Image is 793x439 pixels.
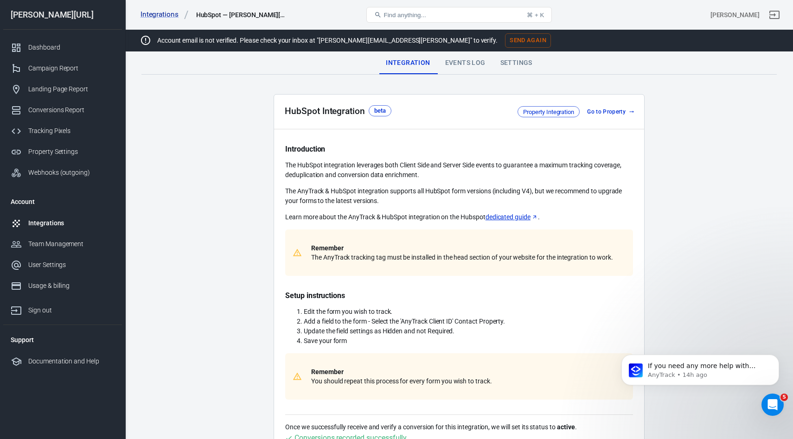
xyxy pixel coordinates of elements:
a: Go to Property [583,107,637,117]
span: Find anything... [384,12,426,19]
p: Learn more about the AnyTrack & HubSpot integration on the Hubspot . [285,212,633,222]
div: Events Log [438,52,493,74]
strong: Remember [311,368,344,375]
p: Introduction [285,144,633,154]
div: Webhooks (outgoing) [28,168,115,178]
div: Dashboard [28,43,115,52]
a: Sign out [3,296,122,321]
div: Conversions Report [28,105,115,115]
li: Add a field to the form - Select the 'AnyTrack Client ID' Contact Property. [304,317,633,326]
div: User Settings [28,260,115,270]
a: Landing Page Report [3,79,122,100]
p: Once we successfully receive and verify a conversion for this integration, we will set its status... [285,422,633,432]
a: Team Management [3,234,122,254]
a: Dashboard [3,37,122,58]
iframe: Intercom live chat [761,394,784,416]
div: Property Settings [28,147,115,157]
a: User Settings [3,254,122,275]
a: dedicated guide [486,212,538,222]
li: Account [3,191,122,213]
iframe: Intercom notifications message [608,335,793,414]
div: Account id: Zo3YXUXY [710,10,760,20]
p: The AnyTrack tracking tag must be installed in the head section of your website for the integrati... [311,243,613,262]
div: Settings [493,52,540,74]
a: Campaign Report [3,58,122,79]
li: Support [3,329,122,351]
div: Usage & billing [28,281,115,291]
p: You should repeat this process for every form you wish to track. [311,367,492,386]
button: Send Again [505,33,551,48]
div: HubSpot — glorya.ai [196,10,289,19]
p: Account email is not verified. Please check your inbox at "[PERSON_NAME][EMAIL_ADDRESS][PERSON_NA... [157,36,498,45]
span: Property Integration [520,108,577,117]
a: Sign out [763,4,786,26]
div: Tracking Pixels [28,126,115,136]
li: Update the field settings as Hidden and not Required. [304,326,633,336]
div: ⌘ + K [527,12,544,19]
li: Save your form [304,336,633,346]
div: HubSpot Integration [285,106,365,116]
a: Integrations [141,10,189,19]
a: Property Settings [3,141,122,162]
div: Integrations [28,218,115,228]
li: Edit the form you wish to track. [304,307,633,317]
a: Webhooks (outgoing) [3,162,122,183]
div: Documentation and Help [28,356,115,366]
div: [PERSON_NAME][URL] [3,11,122,19]
div: Campaign Report [28,64,115,73]
p: Setup instructions [285,291,633,300]
button: Find anything...⌘ + K [366,7,552,23]
a: Integrations [3,213,122,234]
a: Usage & billing [3,275,122,296]
p: The HubSpot integration leverages both Client Side and Server Side events to guarantee a maximum ... [285,160,633,180]
div: Team Management [28,239,115,249]
p: The AnyTrack & HubSpot integration supports all HubSpot form versions (including V4), but we reco... [285,186,633,206]
strong: active [557,423,575,431]
strong: Remember [311,244,344,252]
div: Sign out [28,305,115,315]
a: Tracking Pixels [3,121,122,141]
div: beta [374,106,386,115]
div: Landing Page Report [28,84,115,94]
div: Integration [378,52,437,74]
span: 5 [780,394,788,401]
a: Conversions Report [3,100,122,121]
